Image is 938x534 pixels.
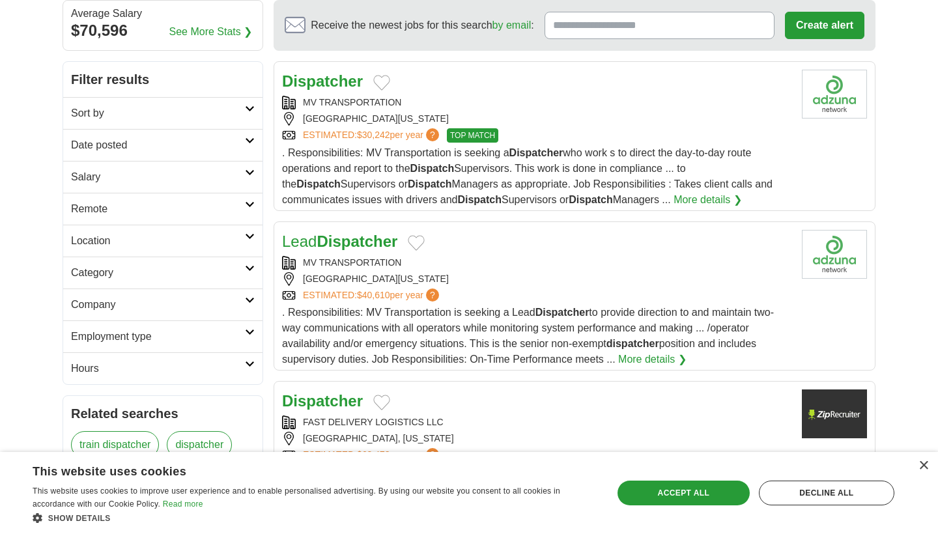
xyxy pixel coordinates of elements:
a: Employment type [63,320,263,352]
div: Close [918,461,928,471]
a: More details ❯ [618,352,687,367]
div: MV TRANSPORTATION [282,96,791,109]
h2: Location [71,233,245,249]
span: TOP MATCH [447,128,498,143]
strong: dispatcher [606,338,659,349]
strong: Dispatcher [535,307,590,318]
span: $30,242 [357,130,390,140]
span: . Responsibilities: MV Transportation is seeking a Lead to provide direction to and maintain two-... [282,307,774,365]
strong: Dispatcher [317,232,397,250]
h2: Hours [71,361,245,376]
button: Add to favorite jobs [373,75,390,91]
a: ESTIMATED:$30,242per year? [303,128,442,143]
span: ? [426,288,439,302]
h2: Date posted [71,137,245,153]
div: [GEOGRAPHIC_DATA][US_STATE] [282,112,791,126]
img: Company logo [802,70,867,119]
span: ? [426,128,439,141]
strong: Dispatch [408,178,452,190]
span: This website uses cookies to improve user experience and to enable personalised advertising. By u... [33,486,560,509]
div: Accept all [618,481,750,505]
a: by email [492,20,532,31]
h2: Related searches [71,404,255,423]
h2: Category [71,265,245,281]
a: Company [63,288,263,320]
div: [GEOGRAPHIC_DATA][US_STATE] [282,272,791,286]
a: Hours [63,352,263,384]
div: Average Salary [71,8,255,19]
div: This website uses cookies [33,460,563,479]
span: $63,478 [357,449,390,460]
a: Location [63,225,263,257]
div: $70,596 [71,19,255,42]
div: [GEOGRAPHIC_DATA], [US_STATE] [282,432,791,445]
img: Company logo [802,230,867,279]
div: FAST DELIVERY LOGISTICS LLC [282,415,791,429]
strong: Dispatch [457,194,502,205]
h2: Filter results [63,62,263,97]
span: . Responsibilities: MV Transportation is seeking a who work s to direct the day-to-day route oper... [282,147,773,205]
a: See More Stats ❯ [169,24,253,40]
div: Decline all [759,481,894,505]
a: train dispatcher [71,431,159,458]
a: Date posted [63,129,263,161]
div: Show details [33,511,596,524]
h2: Salary [71,169,245,185]
button: Create alert [785,12,864,39]
span: Show details [48,514,111,523]
strong: Dispatch [296,178,341,190]
a: LeadDispatcher [282,232,397,250]
a: dispatcher [167,431,232,458]
div: MV TRANSPORTATION [282,256,791,270]
a: More details ❯ [674,192,742,208]
h2: Sort by [71,105,245,121]
img: Company logo [802,389,867,438]
a: Category [63,257,263,288]
a: Read more, opens a new window [163,499,203,509]
a: Dispatcher [282,72,363,90]
span: Receive the newest jobs for this search : [311,18,533,33]
a: Dispatcher [282,392,363,410]
a: Salary [63,161,263,193]
span: ? [426,448,439,461]
a: ESTIMATED:$40,610per year? [303,288,442,302]
h2: Company [71,297,245,313]
a: ESTIMATED:$63,478per year? [303,448,442,462]
h2: Remote [71,201,245,217]
button: Add to favorite jobs [408,235,425,251]
span: $40,610 [357,290,390,300]
strong: Dispatcher [509,147,563,158]
a: Remote [63,193,263,225]
strong: Dispatch [569,194,613,205]
strong: Dispatch [410,163,455,174]
a: Sort by [63,97,263,129]
h2: Employment type [71,329,245,344]
button: Add to favorite jobs [373,395,390,410]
